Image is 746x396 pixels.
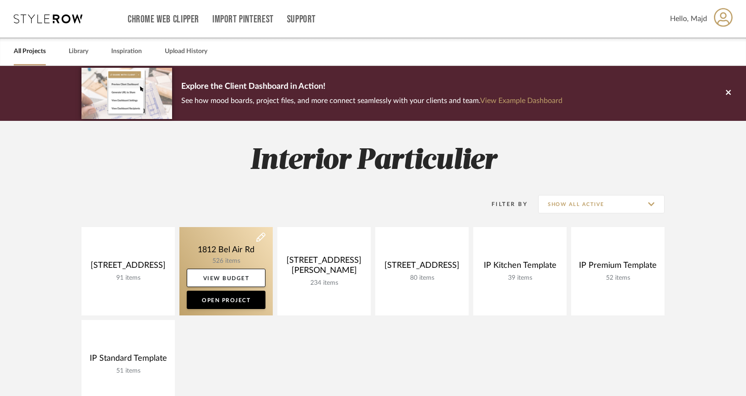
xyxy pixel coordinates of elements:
[578,260,657,274] div: IP Premium Template
[187,269,265,287] a: View Budget
[89,274,168,282] div: 91 items
[285,255,363,279] div: [STREET_ADDRESS][PERSON_NAME]
[481,260,559,274] div: IP Kitchen Template
[480,200,528,209] div: Filter By
[111,45,142,58] a: Inspiration
[383,260,461,274] div: [STREET_ADDRESS]
[181,94,562,107] p: See how mood boards, project files, and more connect seamlessly with your clients and team.
[69,45,88,58] a: Library
[128,16,199,23] a: Chrome Web Clipper
[81,68,172,119] img: d5d033c5-7b12-40c2-a960-1ecee1989c38.png
[89,367,168,375] div: 51 items
[14,45,46,58] a: All Projects
[287,16,316,23] a: Support
[578,274,657,282] div: 52 items
[670,13,707,24] span: Hello, Majd
[212,16,274,23] a: Import Pinterest
[89,260,168,274] div: [STREET_ADDRESS]
[89,353,168,367] div: IP Standard Template
[383,274,461,282] div: 80 items
[480,97,562,104] a: View Example Dashboard
[43,144,703,178] h2: Interior Particulier
[181,80,562,94] p: Explore the Client Dashboard in Action!
[187,291,265,309] a: Open Project
[285,279,363,287] div: 234 items
[165,45,207,58] a: Upload History
[481,274,559,282] div: 39 items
